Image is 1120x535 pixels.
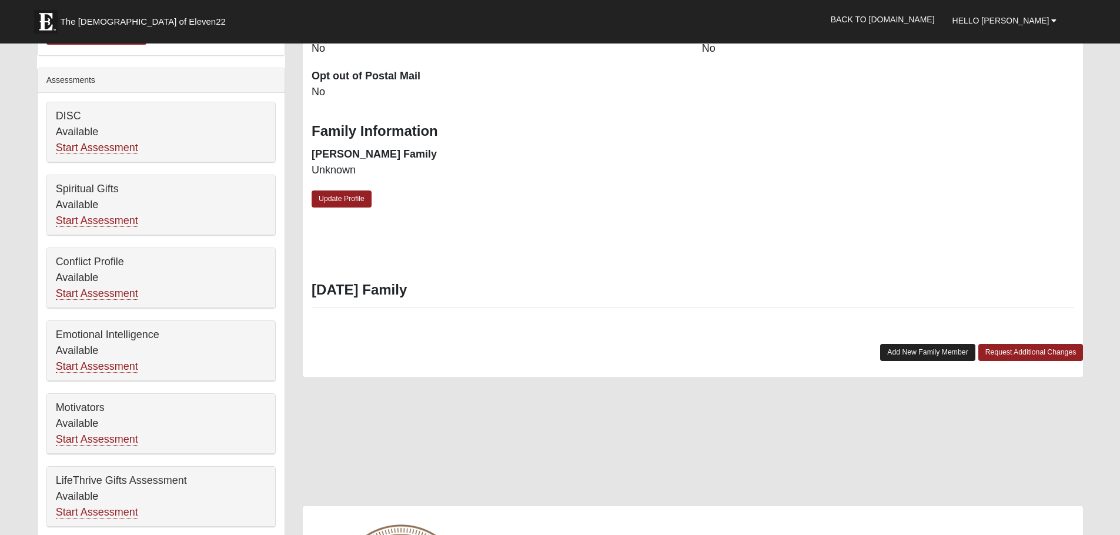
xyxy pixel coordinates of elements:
img: Eleven22 logo [34,10,58,34]
h3: Family Information [312,123,1074,140]
div: LifeThrive Gifts Assessment Available [47,467,275,527]
div: DISC Available [47,102,275,162]
div: Conflict Profile Available [47,248,275,308]
a: Request Additional Changes [978,344,1084,361]
a: Add New Family Member [880,344,975,361]
dt: [PERSON_NAME] Family [312,147,684,162]
div: Assessments [38,68,285,93]
a: Update Profile [312,190,372,208]
a: Hello [PERSON_NAME] [944,6,1066,35]
a: Back to [DOMAIN_NAME] [822,5,944,34]
span: Hello [PERSON_NAME] [952,16,1049,25]
a: Start Assessment [56,360,138,373]
dd: Unknown [312,163,684,178]
dt: Opt out of Postal Mail [312,69,684,84]
a: Start Assessment [56,433,138,446]
dd: No [312,41,684,56]
span: The [DEMOGRAPHIC_DATA] of Eleven22 [61,16,226,28]
div: Motivators Available [47,394,275,454]
h3: [DATE] Family [312,282,1074,299]
div: Emotional Intelligence Available [47,321,275,381]
a: Start Assessment [56,215,138,227]
dd: No [312,85,684,100]
div: Spiritual Gifts Available [47,175,275,235]
a: Start Assessment [56,506,138,519]
dd: No [702,41,1075,56]
a: Start Assessment [56,287,138,300]
a: Start Assessment [56,142,138,154]
a: The [DEMOGRAPHIC_DATA] of Eleven22 [28,4,263,34]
